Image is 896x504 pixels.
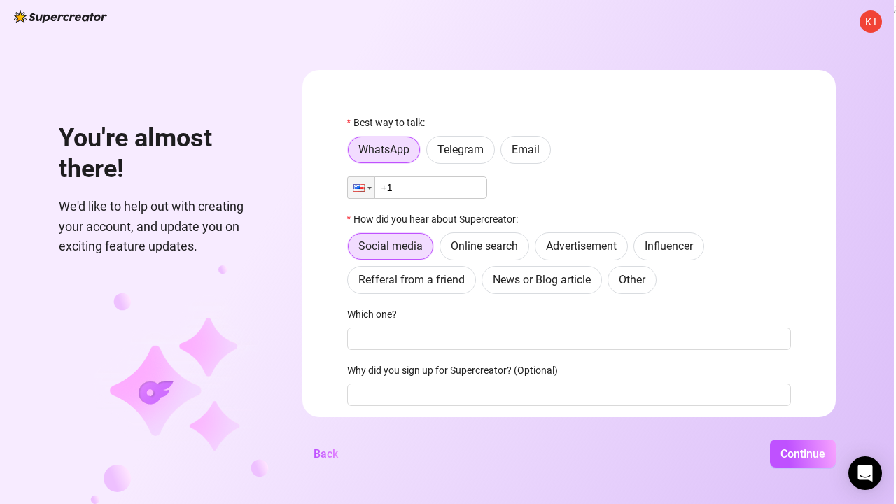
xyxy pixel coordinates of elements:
span: We'd like to help out with creating your account, and update you on exciting feature updates. [59,197,269,256]
button: Continue [770,440,836,468]
span: Telegram [437,143,484,156]
label: Which one? [347,307,406,322]
span: News or Blog article [493,273,591,286]
h1: You're almost there! [59,123,269,184]
span: Influencer [645,239,693,253]
label: Why did you sign up for Supercreator? (Optional) [347,363,567,378]
div: United States: + 1 [348,177,374,198]
span: Email [512,143,540,156]
span: Back [314,447,338,461]
img: logo [14,10,107,23]
span: Refferal from a friend [358,273,465,286]
button: Back [302,440,349,468]
input: 1 (702) 123-4567 [347,176,487,199]
span: Social media [358,239,423,253]
input: Why did you sign up for Supercreator? (Optional) [347,384,791,406]
span: Other [619,273,645,286]
label: Best way to talk: [347,115,434,130]
span: Online search [451,239,518,253]
input: Which one? [347,328,791,350]
span: Advertisement [546,239,617,253]
span: Continue [780,447,825,461]
span: WhatsApp [358,143,409,156]
div: Open Intercom Messenger [848,456,882,490]
span: K I [865,14,876,29]
label: How did you hear about Supercreator: [347,211,527,227]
